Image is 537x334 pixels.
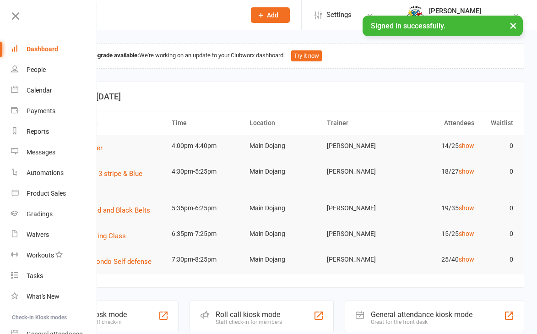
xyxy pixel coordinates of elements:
div: Tasks [27,272,43,279]
div: Calendar [27,87,52,94]
div: Great for the front desk [371,319,472,325]
span: Signed in successfully. [371,22,445,30]
div: [PERSON_NAME] Taekwondo [429,15,512,23]
button: Senior Taekwondo Self defense [55,256,158,267]
button: × [505,16,521,35]
td: 0 [478,197,517,219]
td: 15/25 [401,223,478,245]
a: People [11,60,98,80]
td: 7:30pm-8:25pm [168,249,245,270]
a: Gradings [11,204,98,224]
th: Time [168,111,245,135]
th: Trainer [323,111,401,135]
button: Junior Yellow 3 stripe & Blue Belts [55,168,163,190]
div: [PERSON_NAME] [429,7,512,15]
img: thumb_image1638236014.png [406,6,424,24]
div: Dashboard [27,45,58,53]
td: [PERSON_NAME] [323,197,401,219]
td: Main Dojang [245,161,323,182]
td: 5:35pm-6:25pm [168,197,245,219]
a: Waivers [11,224,98,245]
td: 19/35 [401,197,478,219]
a: Tasks [11,266,98,286]
td: 25/40 [401,249,478,270]
td: 0 [478,249,517,270]
a: Automations [11,163,98,183]
button: Try it now [291,50,322,61]
td: 4:00pm-4:40pm [168,135,245,157]
div: People [27,66,46,73]
div: Messages [27,148,55,156]
a: show [459,256,474,263]
td: 14/25 [401,135,478,157]
th: Event/Booking [51,111,168,135]
button: Junior U13 Red and Black Belts [55,205,157,216]
span: Junior U13 Red and Black Belts [55,206,150,214]
span: Add [267,11,278,19]
th: Waitlist [478,111,517,135]
td: 0 [478,161,517,182]
a: What's New [11,286,98,307]
a: show [459,168,474,175]
div: Waivers [27,231,49,238]
div: Roll call kiosk mode [216,310,282,319]
div: Automations [27,169,64,176]
span: Settings [326,5,352,25]
td: [PERSON_NAME] [323,135,401,157]
a: show [459,142,474,149]
strong: Dashboard upgrade available: [61,52,139,59]
a: Workouts [11,245,98,266]
h3: Coming up [DATE] [54,92,514,101]
div: What's New [27,293,60,300]
td: 4:30pm-5:25pm [168,161,245,182]
th: Location [245,111,323,135]
td: [PERSON_NAME] [323,223,401,245]
td: 0 [478,223,517,245]
td: Main Dojang [245,223,323,245]
span: Senior Taekwondo Self defense [55,257,152,266]
a: show [459,230,474,237]
td: [PERSON_NAME] [323,161,401,182]
a: Messages [11,142,98,163]
a: Calendar [11,80,98,101]
a: Product Sales [11,183,98,204]
span: Junior Yellow 3 stripe & Blue Belts [55,170,142,189]
a: show [459,204,474,212]
div: Staff check-in for members [216,319,282,325]
div: Payments [27,107,55,115]
a: Dashboard [11,39,98,60]
a: Payments [11,101,98,121]
td: 6:35pm-7:25pm [168,223,245,245]
th: Attendees [401,111,478,135]
td: [PERSON_NAME] [323,249,401,270]
div: We're working on an update to your Clubworx dashboard. [44,43,524,69]
input: Search... [54,9,239,22]
button: Add [251,7,290,23]
a: Reports [11,121,98,142]
div: General attendance kiosk mode [371,310,472,319]
td: Main Dojang [245,135,323,157]
div: Product Sales [27,190,66,197]
div: Class kiosk mode [70,310,127,319]
td: 18/27 [401,161,478,182]
div: Workouts [27,252,54,259]
div: Gradings [27,210,53,218]
div: Member self check-in [70,319,127,325]
td: Main Dojang [245,197,323,219]
div: Reports [27,128,49,135]
td: Main Dojang [245,249,323,270]
td: 0 [478,135,517,157]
